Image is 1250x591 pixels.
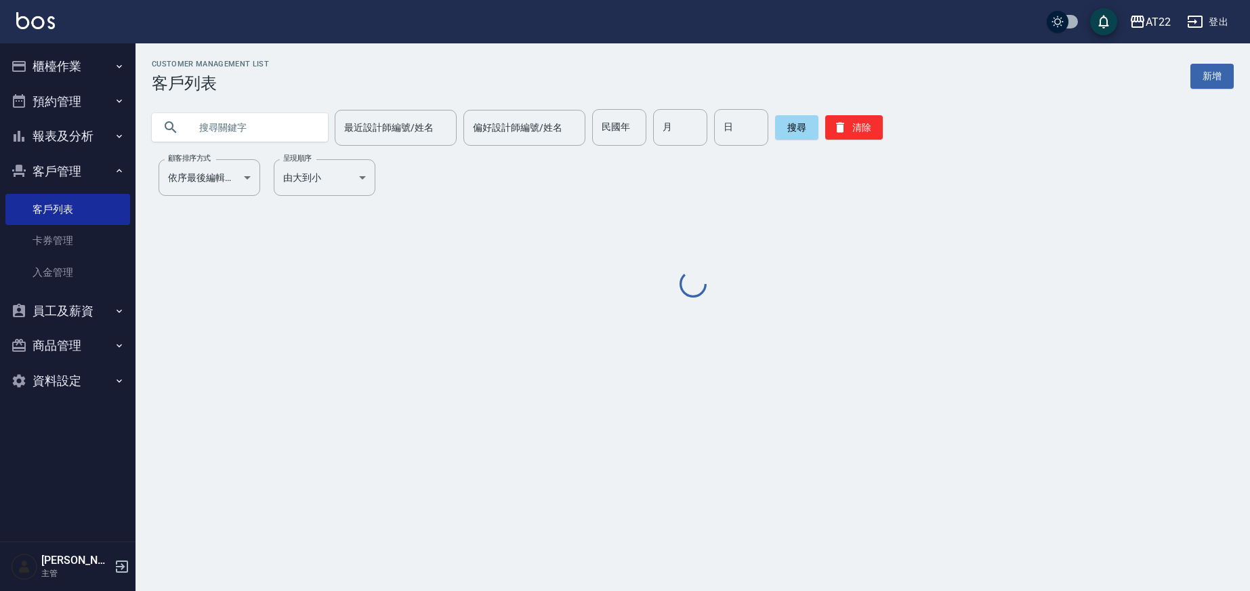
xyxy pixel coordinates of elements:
[283,153,312,163] label: 呈現順序
[5,49,130,84] button: 櫃檯作業
[5,194,130,225] a: 客戶列表
[1124,8,1176,36] button: AT22
[1146,14,1171,30] div: AT22
[5,293,130,329] button: 員工及薪資
[775,115,818,140] button: 搜尋
[274,159,375,196] div: 由大到小
[5,84,130,119] button: 預約管理
[11,553,38,580] img: Person
[5,154,130,189] button: 客戶管理
[159,159,260,196] div: 依序最後編輯時間
[825,115,883,140] button: 清除
[152,74,269,93] h3: 客戶列表
[41,567,110,579] p: 主管
[5,328,130,363] button: 商品管理
[152,60,269,68] h2: Customer Management List
[1190,64,1234,89] a: 新增
[16,12,55,29] img: Logo
[5,257,130,288] a: 入金管理
[5,363,130,399] button: 資料設定
[5,225,130,256] a: 卡券管理
[5,119,130,154] button: 報表及分析
[41,554,110,567] h5: [PERSON_NAME]
[1090,8,1117,35] button: save
[168,153,211,163] label: 顧客排序方式
[190,109,317,146] input: 搜尋關鍵字
[1182,9,1234,35] button: 登出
